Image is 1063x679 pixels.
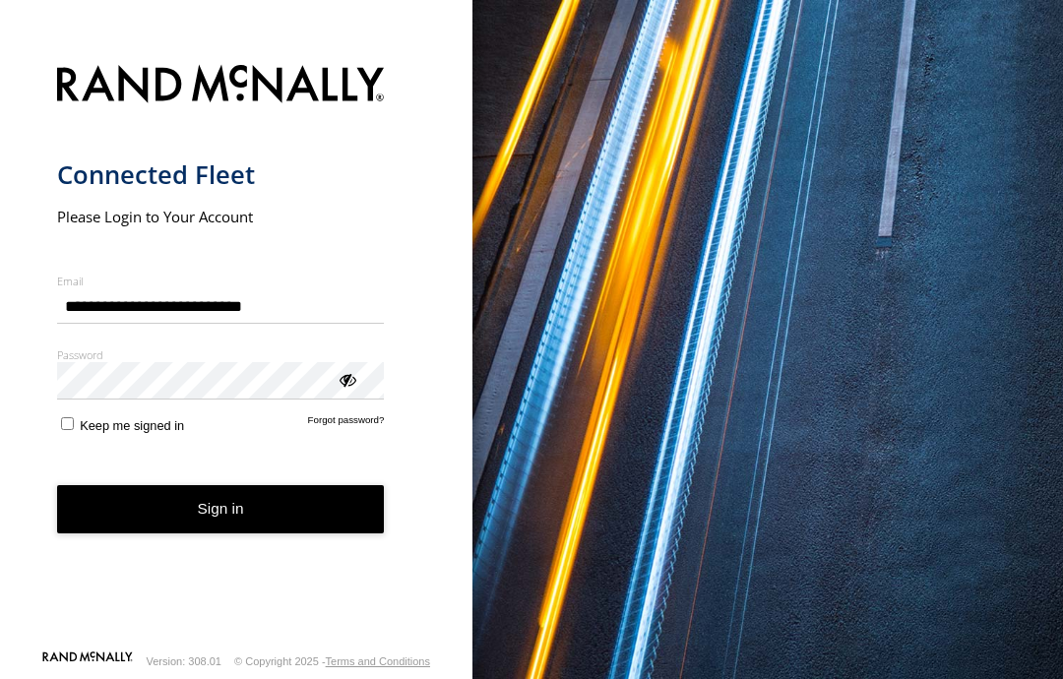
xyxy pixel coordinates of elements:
[57,158,385,191] h1: Connected Fleet
[337,369,356,389] div: ViewPassword
[80,418,184,433] span: Keep me signed in
[61,417,74,430] input: Keep me signed in
[42,651,133,671] a: Visit our Website
[57,274,385,288] label: Email
[57,207,385,226] h2: Please Login to Your Account
[326,655,430,667] a: Terms and Conditions
[147,655,221,667] div: Version: 308.01
[57,347,385,362] label: Password
[57,53,416,649] form: main
[57,61,385,111] img: Rand McNally
[234,655,430,667] div: © Copyright 2025 -
[308,414,385,433] a: Forgot password?
[57,485,385,533] button: Sign in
